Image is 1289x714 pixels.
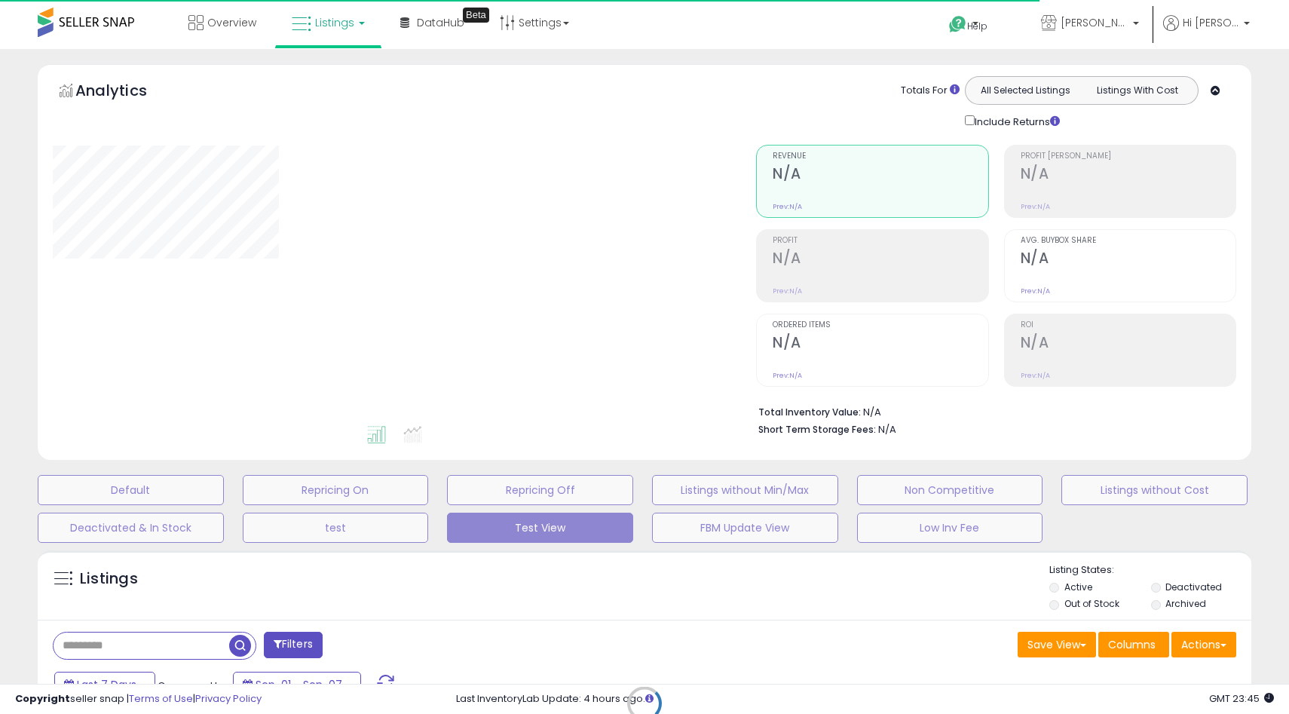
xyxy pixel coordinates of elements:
[652,513,838,543] button: FBM Update View
[75,80,176,105] h5: Analytics
[773,371,802,380] small: Prev: N/A
[937,4,1017,49] a: Help
[773,321,987,329] span: Ordered Items
[38,513,224,543] button: Deactivated & In Stock
[1021,287,1050,296] small: Prev: N/A
[417,15,464,30] span: DataHub
[954,112,1078,130] div: Include Returns
[652,475,838,505] button: Listings without Min/Max
[1183,15,1239,30] span: Hi [PERSON_NAME]
[1021,165,1235,185] h2: N/A
[857,475,1043,505] button: Non Competitive
[15,691,70,706] strong: Copyright
[1021,237,1235,245] span: Avg. Buybox Share
[243,475,429,505] button: Repricing On
[207,15,256,30] span: Overview
[1061,475,1248,505] button: Listings without Cost
[901,84,960,98] div: Totals For
[948,15,967,34] i: Get Help
[758,423,876,436] b: Short Term Storage Fees:
[773,334,987,354] h2: N/A
[857,513,1043,543] button: Low Inv Fee
[38,475,224,505] button: Default
[1021,371,1050,380] small: Prev: N/A
[758,402,1225,420] li: N/A
[773,165,987,185] h2: N/A
[1021,321,1235,329] span: ROI
[1021,152,1235,161] span: Profit [PERSON_NAME]
[773,287,802,296] small: Prev: N/A
[1021,250,1235,270] h2: N/A
[773,202,802,211] small: Prev: N/A
[1021,334,1235,354] h2: N/A
[447,475,633,505] button: Repricing Off
[447,513,633,543] button: Test View
[1021,202,1050,211] small: Prev: N/A
[1163,15,1250,49] a: Hi [PERSON_NAME]
[1081,81,1193,100] button: Listings With Cost
[773,237,987,245] span: Profit
[315,15,354,30] span: Listings
[773,152,987,161] span: Revenue
[15,692,262,706] div: seller snap | |
[758,406,861,418] b: Total Inventory Value:
[773,250,987,270] h2: N/A
[1061,15,1128,30] span: [PERSON_NAME] Services LLC
[969,81,1082,100] button: All Selected Listings
[967,20,987,32] span: Help
[878,422,896,437] span: N/A
[463,8,489,23] div: Tooltip anchor
[243,513,429,543] button: test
